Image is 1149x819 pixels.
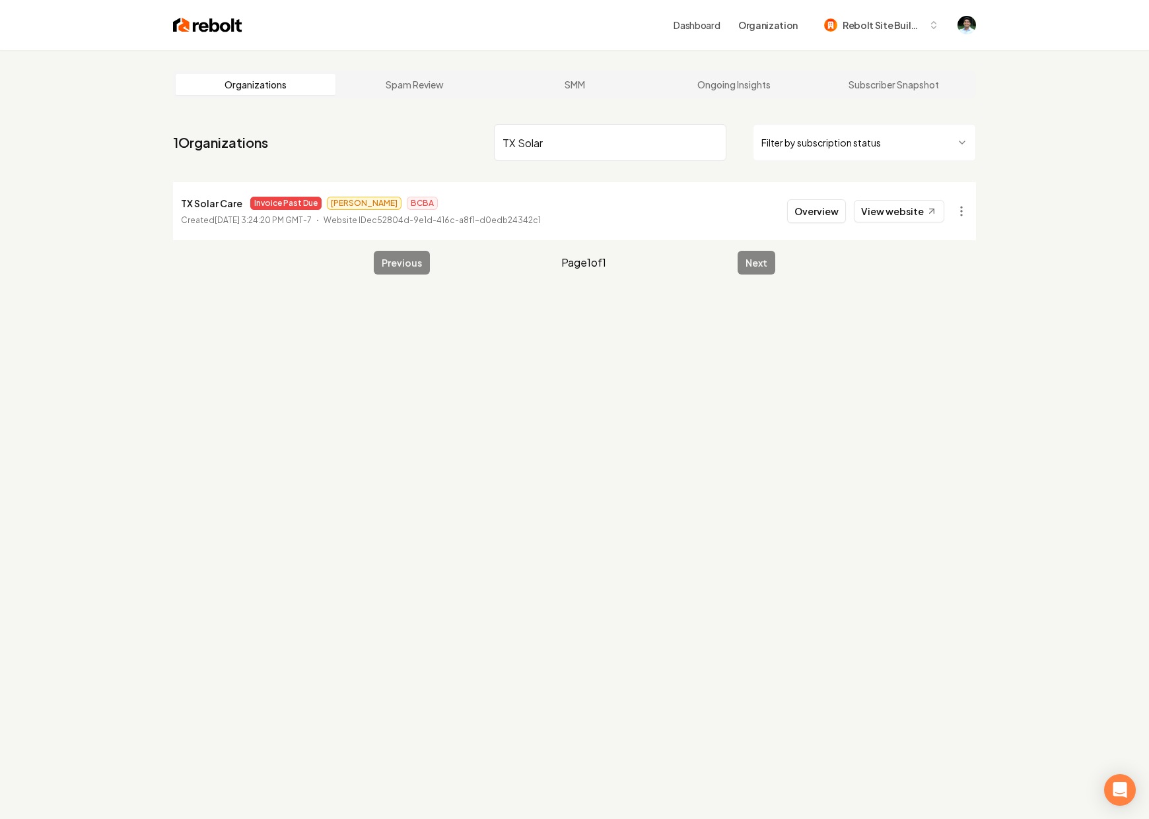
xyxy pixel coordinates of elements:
span: Page 1 of 1 [561,255,606,271]
span: Invoice Past Due [250,197,322,210]
p: Website ID ec52804d-9e1d-416c-a8f1-d0edb24342c1 [324,214,541,227]
p: Created [181,214,312,227]
button: Open user button [958,16,976,34]
button: Organization [730,13,806,37]
time: [DATE] 3:24:20 PM GMT-7 [215,215,312,225]
a: SMM [495,74,654,95]
input: Search by name or ID [494,124,726,161]
span: BCBA [407,197,438,210]
button: Overview [787,199,846,223]
span: [PERSON_NAME] [327,197,401,210]
img: Arwin Rahmatpanah [958,16,976,34]
img: Rebolt Logo [173,16,242,34]
a: View website [854,200,944,222]
img: Rebolt Site Builder [824,18,837,32]
a: Spam Review [335,74,495,95]
a: Subscriber Snapshot [814,74,973,95]
a: 1Organizations [173,133,268,152]
span: Rebolt Site Builder [843,18,923,32]
a: Organizations [176,74,335,95]
a: Ongoing Insights [654,74,814,95]
div: Open Intercom Messenger [1104,774,1136,806]
a: Dashboard [674,18,720,32]
p: TX Solar Care [181,195,242,211]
